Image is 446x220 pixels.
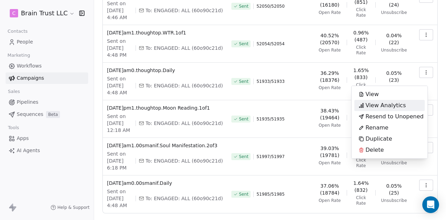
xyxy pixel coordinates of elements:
[366,135,392,143] span: Duplicate
[366,112,424,121] span: Resend to Unopened
[366,101,406,110] span: View Analytics
[354,89,425,156] div: Suggestions
[366,146,384,154] span: Delete
[366,90,379,99] span: View
[366,124,389,132] span: Rename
